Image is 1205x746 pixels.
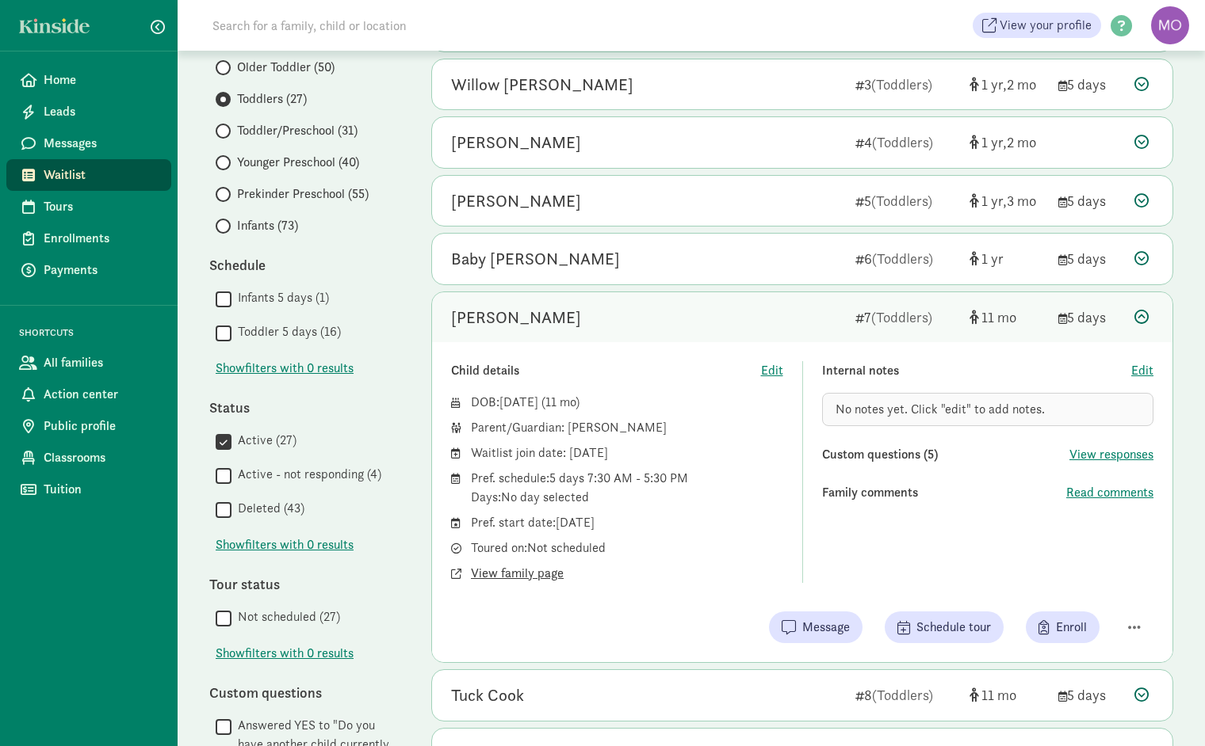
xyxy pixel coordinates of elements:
[981,192,1007,210] span: 1
[970,306,1046,328] div: [object Object]
[6,347,171,379] a: All families
[981,133,1007,151] span: 1
[451,683,524,708] div: Tuck Cook
[231,607,340,626] label: Not scheduled (27)
[855,74,957,95] div: 3
[451,130,581,155] div: Finn Dodd
[6,128,171,159] a: Messages
[855,684,957,706] div: 8
[6,223,171,254] a: Enrollments
[44,353,159,372] span: All families
[6,410,171,442] a: Public profile
[471,418,783,437] div: Parent/Guardian: [PERSON_NAME]
[981,308,1016,326] span: 11
[231,499,304,518] label: Deleted (43)
[855,131,957,153] div: 4
[216,535,354,554] span: Show filters with 0 results
[6,254,171,286] a: Payments
[1069,445,1153,464] button: View responses
[216,644,354,663] button: Showfilters with 0 results
[237,121,358,140] span: Toddler/Preschool (31)
[216,535,354,554] button: Showfilters with 0 results
[1131,361,1153,380] button: Edit
[471,513,783,532] div: Pref. start date: [DATE]
[1026,611,1100,643] button: Enroll
[44,229,159,248] span: Enrollments
[44,102,159,121] span: Leads
[970,248,1046,269] div: [object Object]
[44,261,159,280] span: Payments
[1007,133,1036,151] span: 2
[237,58,335,77] span: Older Toddler (50)
[451,188,581,214] div: Benjamin Lopez
[871,192,932,210] span: (Toddlers)
[6,191,171,223] a: Tours
[1058,190,1122,211] div: 5 days
[471,564,564,583] button: View family page
[1058,248,1122,269] div: 5 days
[44,197,159,216] span: Tours
[6,442,171,474] a: Classrooms
[855,190,957,211] div: 5
[499,394,538,410] span: [DATE]
[471,539,783,558] div: Toured on: Not scheduled
[44,480,159,499] span: Tuition
[6,96,171,128] a: Leads
[44,166,159,185] span: Waitlist
[871,75,932,93] span: (Toddlers)
[231,431,296,450] label: Active (27)
[6,64,171,96] a: Home
[44,70,159,89] span: Home
[871,308,932,326] span: (Toddlers)
[237,185,369,204] span: Prekinder Preschool (55)
[1058,74,1122,95] div: 5 days
[855,248,957,269] div: 6
[836,401,1045,417] span: No notes yet. Click "edit" to add notes.
[885,611,1004,643] button: Schedule tour
[44,417,159,436] span: Public profile
[471,393,783,412] div: DOB: ( )
[981,75,1007,93] span: 1
[970,74,1046,95] div: [object Object]
[6,379,171,410] a: Action center
[761,361,783,380] button: Edit
[872,249,933,268] span: (Toddlers)
[44,448,159,467] span: Classrooms
[1066,483,1153,502] button: Read comments
[916,618,991,637] span: Schedule tour
[216,359,354,378] button: Showfilters with 0 results
[237,89,307,108] span: Toddlers (27)
[209,254,400,276] div: Schedule
[471,469,783,507] div: Pref. schedule: 5 days 7:30 AM - 5:30 PM Days: No day selected
[209,397,400,418] div: Status
[822,483,1067,502] div: Family comments
[231,288,329,307] label: Infants 5 days (1)
[973,13,1101,38] a: View your profile
[1007,75,1036,93] span: 2
[970,190,1046,211] div: [object Object]
[981,686,1016,704] span: 11
[822,445,1070,464] div: Custom questions (5)
[872,686,933,704] span: (Toddlers)
[231,322,341,341] label: Toddler 5 days (16)
[237,153,359,172] span: Younger Preschool (40)
[822,361,1132,380] div: Internal notes
[44,134,159,153] span: Messages
[1056,618,1087,637] span: Enroll
[216,644,354,663] span: Show filters with 0 results
[203,10,648,41] input: Search for a family, child or location
[44,385,159,404] span: Action center
[451,246,620,272] div: Baby Meier
[6,159,171,191] a: Waitlist
[1058,306,1122,328] div: 5 days
[1126,670,1205,746] iframe: Chat Widget
[209,573,400,595] div: Tour status
[981,249,1004,268] span: 1
[1007,192,1036,210] span: 3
